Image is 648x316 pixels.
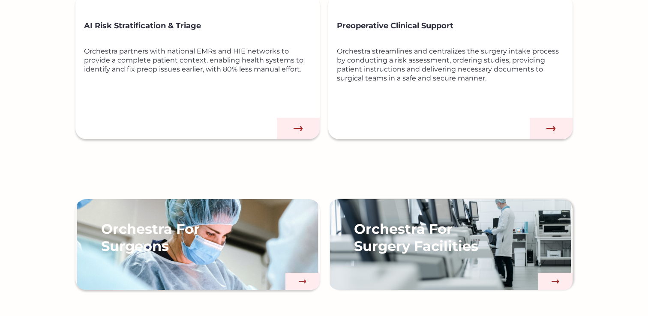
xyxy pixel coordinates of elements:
h3: AI Risk Stratification & Triage [84,16,320,36]
a: Orchestra For Surgery Facilities [328,199,573,290]
h3: Preoperative Clinical Support [337,16,573,36]
h3: Orchestra For Surgeons [101,221,236,255]
h3: Orchestra For Surgery Facilities [354,221,489,255]
div: Orchestra partners with national EMRs and HIE networks to provide a complete patient context. ena... [84,47,320,111]
div: Orchestra streamlines and centralizes the surgery intake process by conducting a risk assessment,... [337,47,573,111]
a: Orchestra For Surgeons [75,199,320,290]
